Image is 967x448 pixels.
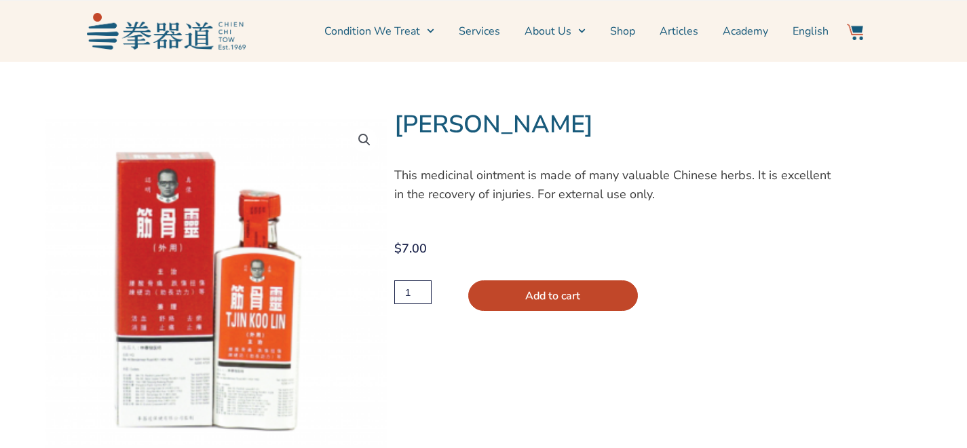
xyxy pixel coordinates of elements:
a: Academy [723,14,768,48]
nav: Menu [252,14,829,48]
a: Articles [660,14,698,48]
button: Add to cart [468,280,638,311]
a: Services [459,14,500,48]
a: Condition We Treat [324,14,434,48]
a: About Us [525,14,586,48]
bdi: 7.00 [394,240,427,257]
img: Website Icon-03 [847,24,863,40]
span: This medicinal ointment is made of many valuable Chinese herbs. It is excellent in the recovery o... [394,167,831,202]
span: $ [394,240,402,257]
input: Product quantity [394,280,431,304]
a: Shop [610,14,635,48]
a: Switch to English [793,14,829,48]
span: English [793,23,829,39]
a: View full-screen image gallery [352,128,377,152]
h1: [PERSON_NAME] [394,110,839,140]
